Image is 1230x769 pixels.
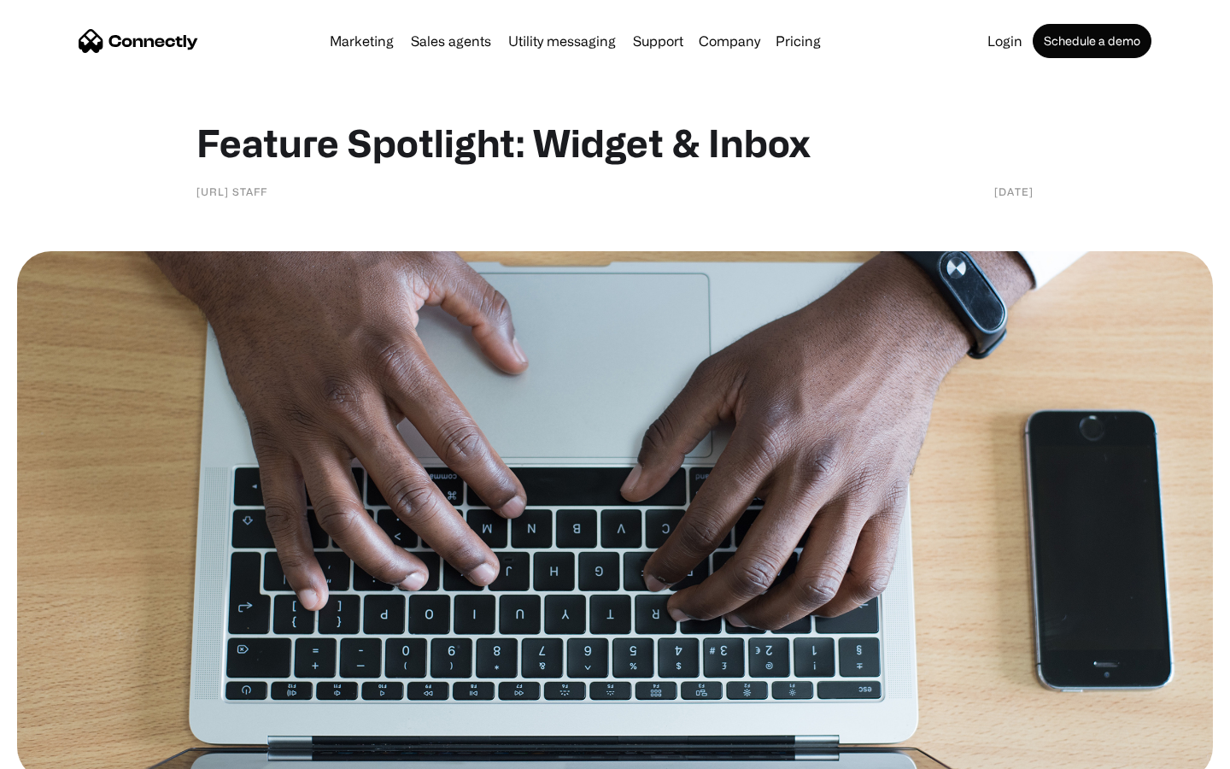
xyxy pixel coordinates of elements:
aside: Language selected: English [17,739,102,763]
a: Support [626,34,690,48]
h1: Feature Spotlight: Widget & Inbox [196,120,1034,166]
ul: Language list [34,739,102,763]
a: Sales agents [404,34,498,48]
a: Schedule a demo [1033,24,1151,58]
a: Utility messaging [501,34,623,48]
div: [URL] staff [196,183,267,200]
div: Company [699,29,760,53]
a: Pricing [769,34,828,48]
a: Login [981,34,1029,48]
div: [DATE] [994,183,1034,200]
a: Marketing [323,34,401,48]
